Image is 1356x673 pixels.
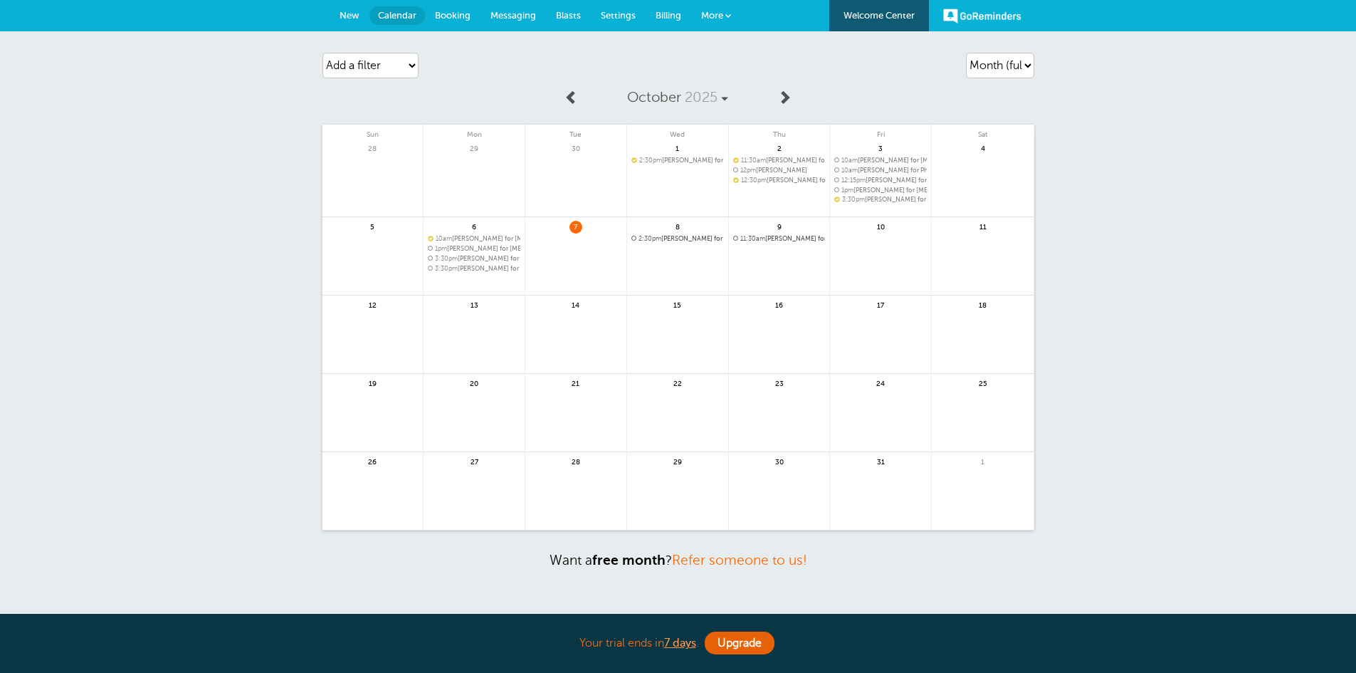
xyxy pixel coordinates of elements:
[874,377,887,388] span: 24
[428,255,520,263] a: 3:30pm[PERSON_NAME] for Speech Therapy with [PERSON_NAME], M.S., SLP @Mindfulness in mOTion
[366,142,379,153] span: 28
[428,235,432,241] span: Confirmed. Changing the appointment date will unconfirm the appointment.
[468,456,480,466] span: 27
[741,157,766,164] span: 11:30am
[631,157,724,165] span: Bertha Smith for Occupational Therapy with My Bui-Lewis, OTR/L, AT, RYT 200 @Mindfulness in mOTion
[435,245,447,252] span: 1pm
[830,125,931,139] span: Fri
[366,456,379,466] span: 26
[378,10,416,21] span: Calendar
[874,221,887,231] span: 10
[733,177,826,184] a: 12:30pm[PERSON_NAME] for [MEDICAL_DATA] with My [PERSON_NAME], OTR/L, AT, RYT 200 @Mindfulness in...
[656,10,681,21] span: Billing
[834,167,927,174] span: Melissa Maldonado for Physical Therapy with Steven Sexton, DPT @Mindfulness in mOTion
[627,125,728,139] span: Wed
[874,456,887,466] span: 31
[977,221,989,231] span: 11
[685,89,718,105] span: 2025
[834,196,927,204] a: 3:30pm[PERSON_NAME] for Physical Therapy with [PERSON_NAME], DPT @Mindfulness in mOTion
[664,637,696,649] a: 7 days
[436,235,452,242] span: 10am
[842,196,865,203] span: 3:30pm
[369,6,425,25] a: Calendar
[733,157,826,165] span: Gillian Demartino for Occupational Therapy with My Bui-Lewis, OTR/L, AT, RYT 200 @Mindfulness in ...
[874,142,887,153] span: 3
[671,221,684,231] span: 8
[834,167,927,174] a: 10am[PERSON_NAME] for Physical Therapy with [PERSON_NAME], DPT @Mindfulness in mOTion
[834,177,927,184] span: Haley Smith for Physical Therapy with Steven Sexton, DPT @Mindfulness in mOTion
[366,221,379,231] span: 5
[977,377,989,388] span: 25
[841,187,853,194] span: 1pm
[340,10,359,21] span: New
[428,245,520,253] span: Isabella Golding for Occupational Therapy with Danielle Delorenzo, OTD, OTR/L, RYT 200 @Virtual S...
[569,142,582,153] span: 30
[569,377,582,388] span: 21
[733,177,737,182] span: Confirmed. Changing the appointment date will unconfirm the appointment.
[639,157,662,164] span: 2:30pm
[671,377,684,388] span: 22
[733,177,826,184] span: Ana Martinez for Occupational Therapy with My Bui-Lewis, OTR/L, AT, RYT 200 @Mindfulness in mOTion
[773,142,786,153] span: 2
[435,255,458,262] span: 3:30pm
[592,553,666,568] strong: free month
[705,632,774,654] a: Upgrade
[874,299,887,310] span: 17
[834,196,839,202] span: Confirmed. Changing the appointment date will unconfirm the appointment.
[977,299,989,310] span: 18
[586,82,769,113] a: October 2025
[638,235,661,242] span: 2:30pm
[834,157,927,165] a: 10am[PERSON_NAME] for [MEDICAL_DATA] with My [PERSON_NAME], OTR/L, AT, RYT 200 @Mindfulness in mO...
[490,10,536,21] span: Messaging
[631,235,724,243] span: Bertha Smith for Occupational Therapy with My Bui-Lewis, OTR/L, AT, RYT 200 @Mindfulness in mOTion
[428,255,520,263] span: Josh Avis for Speech Therapy with Carly Kemmerer, M.S., SLP @Mindfulness in mOTion
[834,157,927,165] span: Melissa Maldonado for Occupational Therapy with My Bui-Lewis, OTR/L, AT, RYT 200 @Mindfulness in ...
[733,167,826,174] a: 12pm[PERSON_NAME]
[631,157,724,165] a: 2:30pm[PERSON_NAME] for [MEDICAL_DATA] with My [PERSON_NAME], OTR/L, AT, RYT 200 @Mindfulness in ...
[569,456,582,466] span: 28
[435,265,458,272] span: 3:30pm
[671,456,684,466] span: 29
[977,456,989,466] span: 1
[435,10,471,21] span: Booking
[733,167,826,174] span: Danielle Delorenzo
[468,221,480,231] span: 6
[672,553,807,568] a: Refer someone to us!
[841,157,858,164] span: 10am
[841,177,866,184] span: 12:15pm
[729,125,830,139] span: Thu
[601,10,636,21] span: Settings
[834,177,927,184] a: 12:15pm[PERSON_NAME] for Physical Therapy with [PERSON_NAME], DPT @Mindfulness in mOTion
[322,628,1034,659] div: Your trial ends in .
[428,245,520,253] a: 1pm[PERSON_NAME] for [MEDICAL_DATA] with [PERSON_NAME], OTD, OTR/L, RYT 200 @Virtual Services
[468,299,480,310] span: 13
[932,125,1034,139] span: Sat
[740,235,765,242] span: 11:30am
[428,235,520,243] span: Ana Martinez for Occupational Therapy with My Bui-Lewis, OTR/L, AT, RYT 200 @Mindfulness in mOTion
[741,177,767,184] span: 12:30pm
[428,265,520,273] span: Josh Avis for Speech Therapy with Carly Kemmerer, M.S., SLP @Mindfulness in mOTion
[428,235,520,243] a: 10am[PERSON_NAME] for [MEDICAL_DATA] with My [PERSON_NAME], OTR/L, AT, RYT 200 @Mindfulness in mO...
[733,157,737,162] span: Confirmed. Changing the appointment date will unconfirm the appointment.
[468,377,480,388] span: 20
[366,377,379,388] span: 19
[671,299,684,310] span: 15
[701,10,723,21] span: More
[977,142,989,153] span: 4
[627,89,681,105] span: October
[733,157,826,165] a: 11:30am[PERSON_NAME] for [MEDICAL_DATA] with My [PERSON_NAME], OTR/L, AT, RYT 200 @Mindfulness in...
[834,187,927,194] a: 1pm[PERSON_NAME] for [MEDICAL_DATA] with My [PERSON_NAME], OTR/L, AT, RYT 200 @Mindfulness in mOTion
[773,299,786,310] span: 16
[740,167,756,174] span: 12pm
[468,142,480,153] span: 29
[556,10,581,21] span: Blasts
[631,235,724,243] a: 2:30pm[PERSON_NAME] for [MEDICAL_DATA] with My [PERSON_NAME], OTR/L, AT, RYT 200 @Mindfulness in ...
[733,235,826,243] span: Gillian Demartino for Occupational Therapy with My Bui-Lewis, OTR/L, AT, RYT 200 @Mindfulness in ...
[525,125,626,139] span: Tue
[366,299,379,310] span: 12
[773,221,786,231] span: 9
[569,221,582,231] span: 7
[834,187,927,194] span: Haley Smith for Occupational Therapy with My Bui-Lewis, OTR/L, AT, RYT 200 @Mindfulness in mOTion
[773,377,786,388] span: 23
[841,167,858,174] span: 10am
